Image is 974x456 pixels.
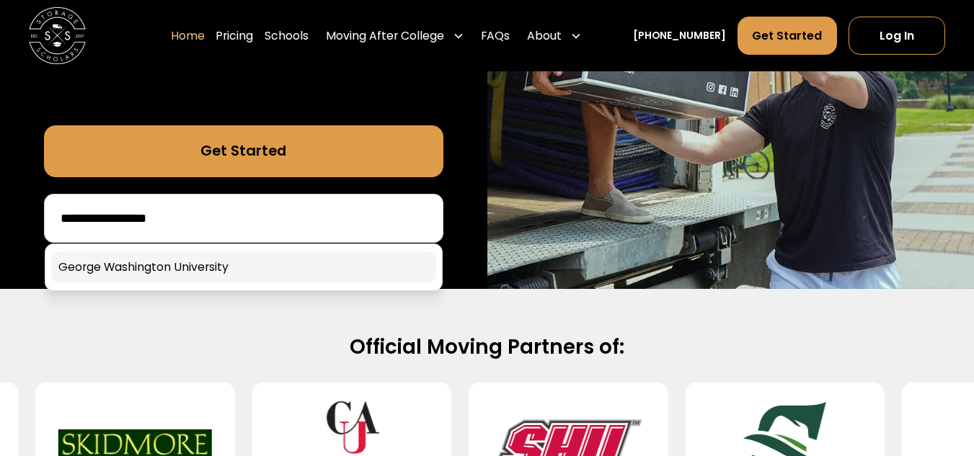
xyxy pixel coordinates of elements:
[633,28,726,43] a: [PHONE_NUMBER]
[29,7,86,64] img: Storage Scholars main logo
[481,16,510,55] a: FAQs
[44,125,443,176] a: Get Started
[29,7,86,64] a: home
[738,17,838,55] a: Get Started
[521,16,587,55] div: About
[527,27,562,45] div: About
[216,16,253,55] a: Pricing
[265,16,309,55] a: Schools
[849,17,945,55] a: Log In
[171,16,205,55] a: Home
[320,16,469,55] div: Moving After College
[49,334,926,360] h2: Official Moving Partners of:
[326,27,444,45] div: Moving After College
